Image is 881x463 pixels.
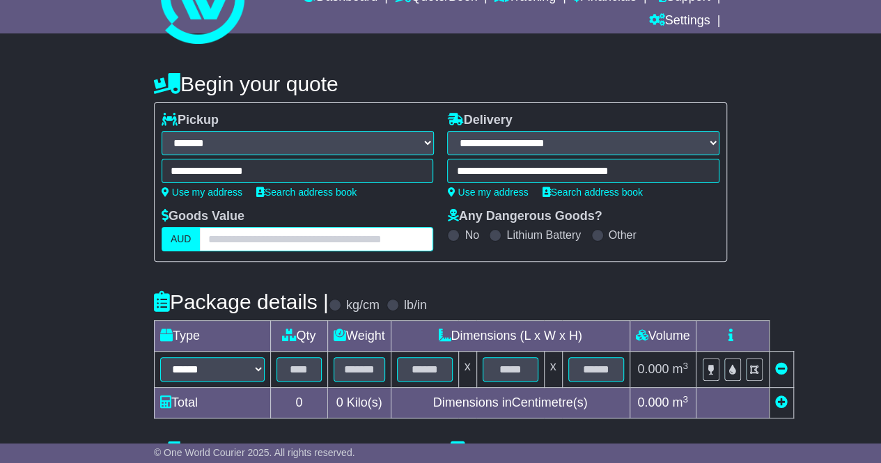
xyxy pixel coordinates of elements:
[162,187,242,198] a: Use my address
[465,228,478,242] label: No
[327,321,391,352] td: Weight
[648,10,710,33] a: Settings
[544,352,562,388] td: x
[775,395,788,409] a: Add new item
[506,228,581,242] label: Lithium Battery
[683,394,688,405] sup: 3
[346,298,380,313] label: kg/cm
[637,395,669,409] span: 0.000
[327,388,391,418] td: Kilo(s)
[391,321,630,352] td: Dimensions (L x W x H)
[672,395,688,409] span: m
[270,321,327,352] td: Qty
[336,395,343,409] span: 0
[256,187,357,198] a: Search address book
[447,209,602,224] label: Any Dangerous Goods?
[447,187,528,198] a: Use my address
[162,209,244,224] label: Goods Value
[447,113,512,128] label: Delivery
[154,388,270,418] td: Total
[404,298,427,313] label: lb/in
[154,447,355,458] span: © One World Courier 2025. All rights reserved.
[458,352,476,388] td: x
[637,362,669,376] span: 0.000
[609,228,637,242] label: Other
[775,362,788,376] a: Remove this item
[391,388,630,418] td: Dimensions in Centimetre(s)
[543,187,643,198] a: Search address book
[270,388,327,418] td: 0
[154,72,727,95] h4: Begin your quote
[154,321,270,352] td: Type
[154,290,329,313] h4: Package details |
[162,227,201,251] label: AUD
[162,113,219,128] label: Pickup
[683,361,688,371] sup: 3
[630,321,696,352] td: Volume
[672,362,688,376] span: m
